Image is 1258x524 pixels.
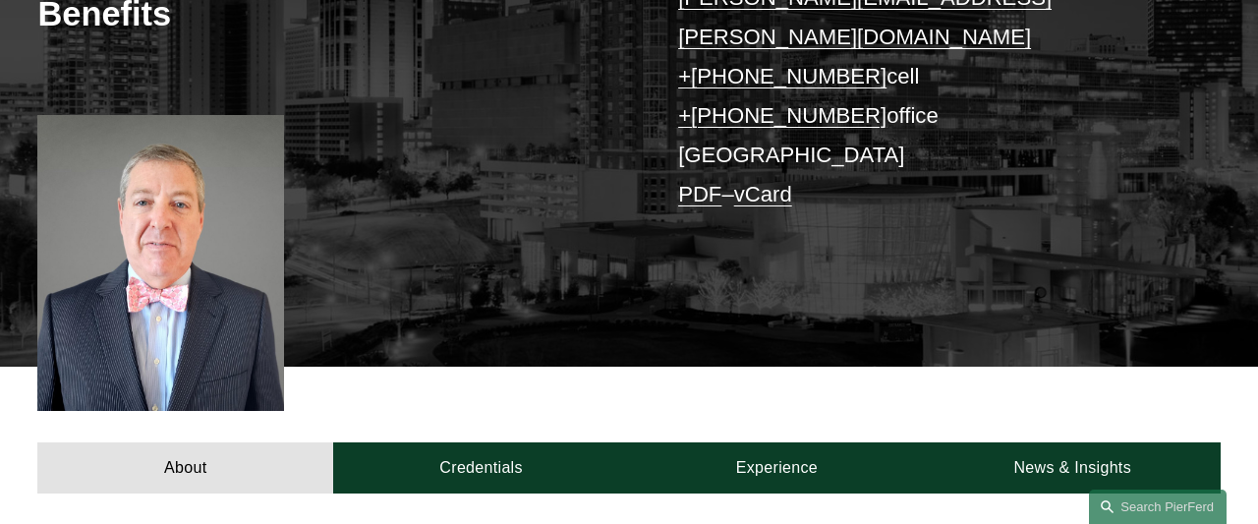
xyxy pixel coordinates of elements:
[678,103,691,128] a: +
[691,103,886,128] a: [PHONE_NUMBER]
[1089,490,1227,524] a: Search this site
[678,182,721,206] a: PDF
[925,442,1221,494] a: News & Insights
[734,182,792,206] a: vCard
[37,442,333,494] a: About
[691,64,886,88] a: [PHONE_NUMBER]
[629,442,925,494] a: Experience
[678,64,691,88] a: +
[333,442,629,494] a: Credentials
